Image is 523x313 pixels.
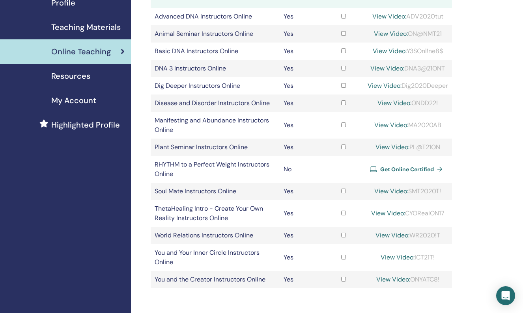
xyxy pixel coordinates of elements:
span: Highlighted Profile [51,119,120,131]
span: Resources [51,70,90,82]
a: View Video: [368,81,402,90]
div: PL@T21ON [368,143,448,152]
span: Teaching Materials [51,21,121,33]
span: Online Teaching [51,46,111,57]
a: View Video: [374,187,408,195]
td: Yes [280,8,324,25]
td: ThetaHealing Intro - Create Your Own Reality Instructors Online [151,200,280,227]
a: View Video: [372,12,406,20]
div: ON@NMT21 [368,29,448,39]
a: View Video: [371,209,405,217]
td: Yes [280,94,324,112]
span: My Account [51,94,96,106]
td: Plant Seminar Instructors Online [151,139,280,156]
td: Yes [280,227,324,244]
td: Yes [280,60,324,77]
div: MA2020AB [368,120,448,130]
td: Yes [280,25,324,43]
td: Manifesting and Abundance Instructors Online [151,112,280,139]
td: Basic DNA Instructors Online [151,43,280,60]
div: SMT2020T! [368,187,448,196]
td: Yes [280,183,324,200]
a: Get Online Certified [370,163,446,175]
td: World Relations Instructors Online [151,227,280,244]
div: DNA3@21ONT [368,64,448,73]
td: Yes [280,271,324,288]
a: View Video: [374,30,408,38]
div: Y3SOnl!ne8$ [368,46,448,56]
td: You and Your Inner Circle Instructors Online [151,244,280,271]
div: ADV2020tut [368,12,448,21]
div: ONDD22! [368,98,448,108]
td: Yes [280,77,324,94]
td: Yes [280,112,324,139]
a: View Video: [374,121,408,129]
a: View Video: [381,253,415,261]
td: Soul Mate Instructors Online [151,183,280,200]
div: ICT21T! [368,253,448,262]
td: RHYTHM to a Perfect Weight Instructors Online [151,156,280,183]
td: No [280,156,324,183]
div: Open Intercom Messenger [496,286,515,305]
td: DNA 3 Instructors Online [151,60,280,77]
a: View Video: [373,47,407,55]
td: Dig Deeper Instructors Online [151,77,280,94]
a: View Video: [375,231,409,239]
span: Get Online Certified [380,166,434,173]
td: Disease and Disorder Instructors Online [151,94,280,112]
td: Animal Seminar Instructors Online [151,25,280,43]
td: Yes [280,244,324,271]
td: Yes [280,200,324,227]
a: View Video: [370,64,404,72]
a: View Video: [377,99,411,107]
a: View Video: [375,143,409,151]
div: WR2020!T [368,231,448,240]
td: Yes [280,139,324,156]
div: ONYATC8! [368,275,448,284]
div: CYORealON17 [368,209,448,218]
td: Advanced DNA Instructors Online [151,8,280,25]
div: Dig2020Deeper [368,81,448,91]
td: Yes [280,43,324,60]
a: View Video: [376,275,410,283]
td: You and the Creator Instructors Online [151,271,280,288]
